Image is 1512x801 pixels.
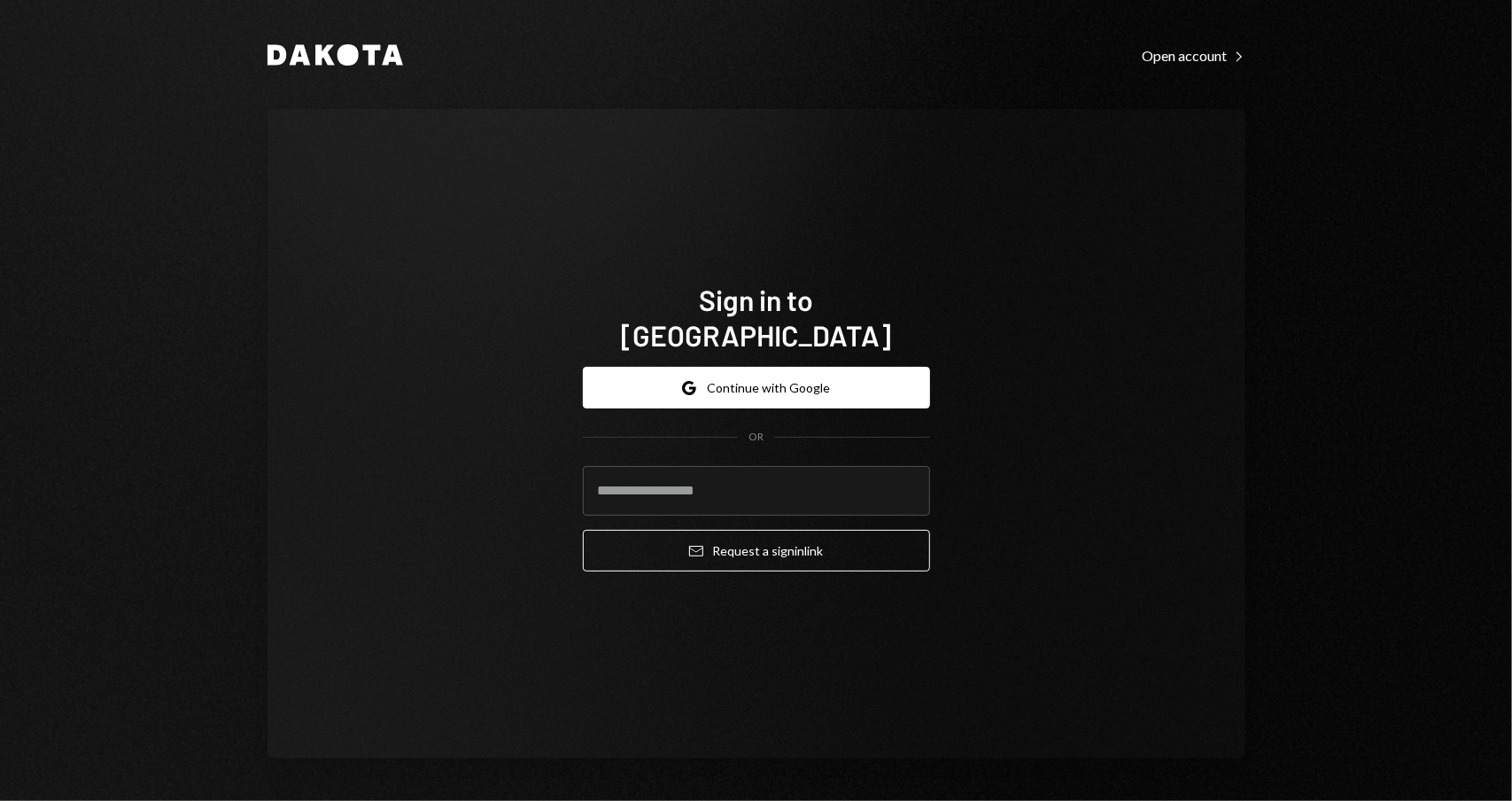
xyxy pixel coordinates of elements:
div: Open account [1143,47,1245,65]
a: Open account [1143,45,1245,65]
button: Request a signinlink [583,530,930,572]
button: Continue with Google [583,367,930,408]
h1: Sign in to [GEOGRAPHIC_DATA] [583,282,930,353]
div: OR [748,430,764,445]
